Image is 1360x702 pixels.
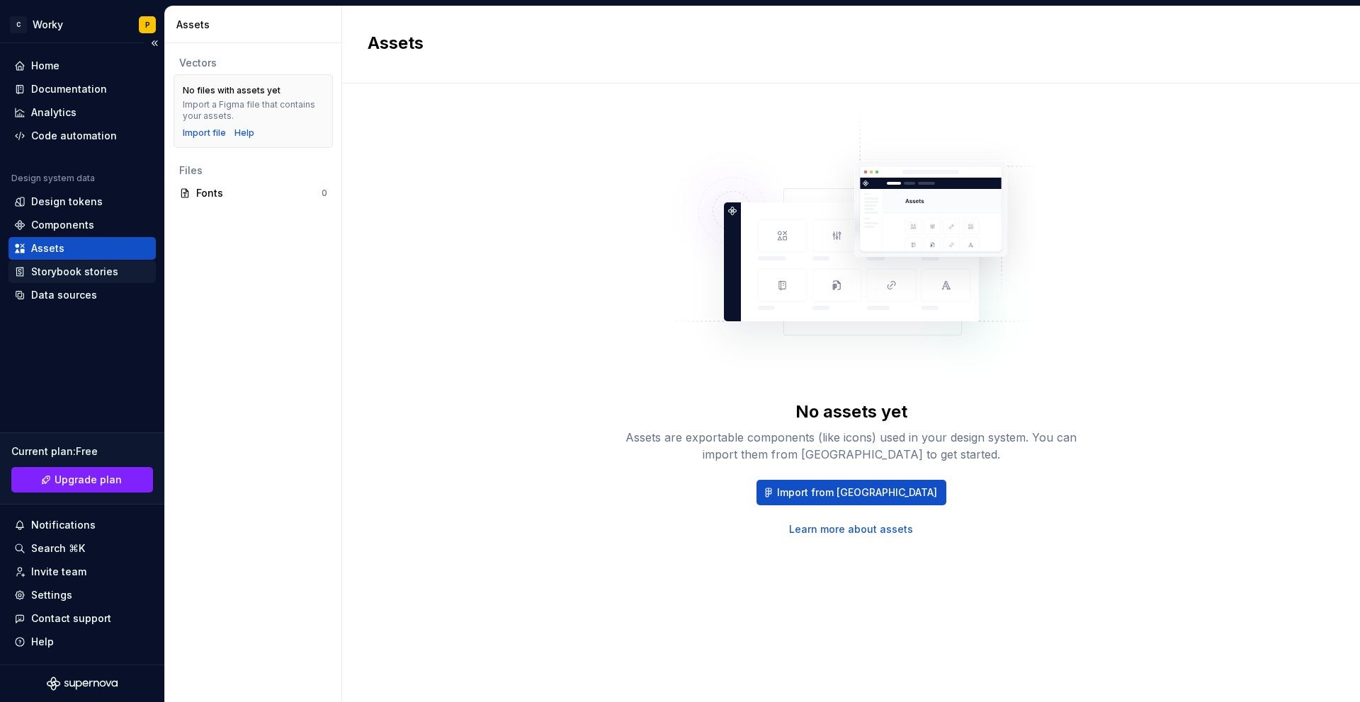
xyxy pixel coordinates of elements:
[31,265,118,279] div: Storybook stories
[55,473,122,487] span: Upgrade plan
[8,101,156,124] a: Analytics
[47,677,118,691] svg: Supernova Logo
[31,218,94,232] div: Components
[8,190,156,213] a: Design tokens
[183,85,280,96] div: No files with assets yet
[8,284,156,306] a: Data sources
[777,485,937,500] span: Import from [GEOGRAPHIC_DATA]
[33,18,63,32] div: Worky
[8,537,156,560] button: Search ⌘K
[31,635,54,649] div: Help
[795,401,907,423] div: No assets yet
[11,444,153,459] div: Current plan : Free
[322,188,327,199] div: 0
[31,565,86,579] div: Invite team
[31,105,76,120] div: Analytics
[145,19,150,30] div: P
[8,631,156,653] button: Help
[31,59,59,73] div: Home
[31,518,96,532] div: Notifications
[8,78,156,100] a: Documentation
[8,514,156,536] button: Notifications
[8,560,156,583] a: Invite team
[11,173,95,184] div: Design system data
[368,32,1317,54] h2: Assets
[756,480,946,505] button: Import from [GEOGRAPHIC_DATA]
[234,127,254,139] a: Help
[31,129,117,143] div: Code automation
[31,541,85,556] div: Search ⌘K
[11,467,153,493] button: Upgrade plan
[179,56,327,70] div: Vectors
[3,9,161,40] button: CWorkyP
[8,54,156,77] a: Home
[8,260,156,283] a: Storybook stories
[31,611,111,626] div: Contact support
[8,214,156,236] a: Components
[625,429,1078,463] div: Assets are exportable components (like icons) used in your design system. You can import them fro...
[196,186,322,200] div: Fonts
[31,588,72,602] div: Settings
[789,522,913,536] a: Learn more about assets
[183,99,324,122] div: Import a Figma file that contains your assets.
[31,288,97,302] div: Data sources
[31,82,107,96] div: Documentation
[8,584,156,606] a: Settings
[176,18,336,32] div: Assets
[10,16,27,33] div: C
[8,237,156,260] a: Assets
[31,241,64,255] div: Assets
[144,33,164,53] button: Collapse sidebar
[31,195,103,209] div: Design tokens
[8,125,156,147] a: Code automation
[183,127,226,139] button: Import file
[179,163,327,178] div: Files
[8,607,156,630] button: Contact support
[174,182,333,205] a: Fonts0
